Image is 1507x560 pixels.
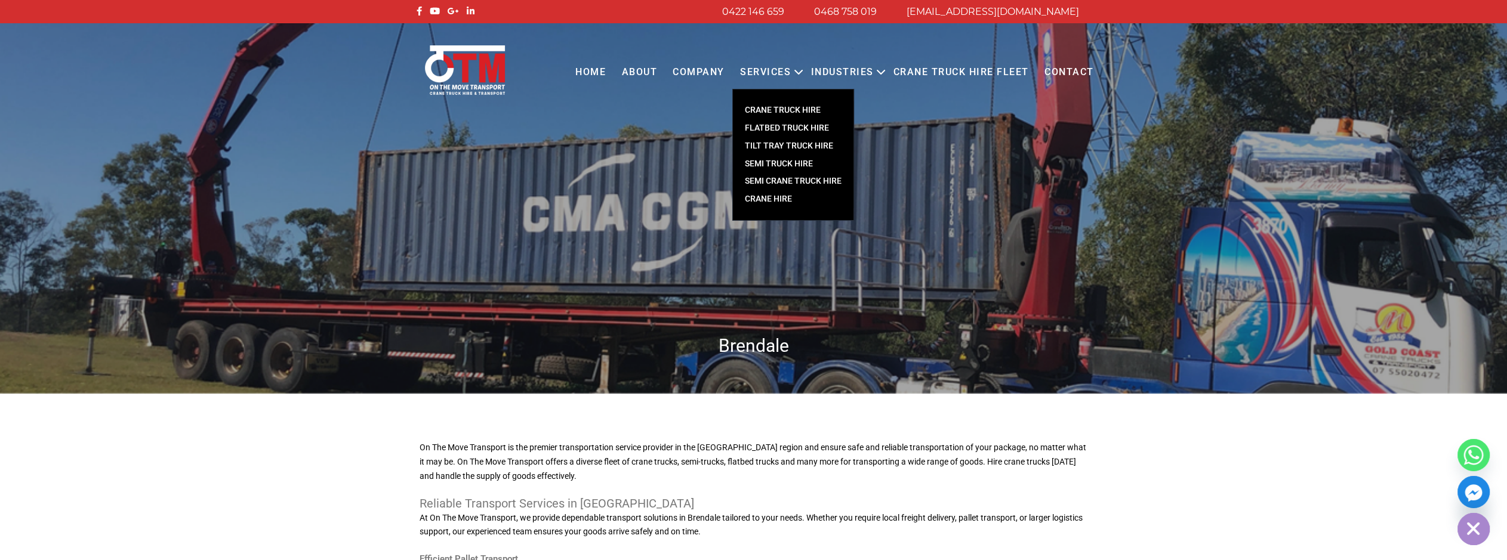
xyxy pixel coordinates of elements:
[665,56,732,89] a: COMPANY
[423,44,507,96] img: Otmtransport
[414,334,1094,357] h1: Brendale
[733,190,853,208] a: Crane Hire
[733,155,853,173] a: SEMI TRUCK HIRE
[420,441,1088,483] p: On The Move Transport is the premier transportation service provider in the [GEOGRAPHIC_DATA] reg...
[885,56,1036,89] a: Crane Truck Hire Fleet
[814,6,877,17] a: 0468 758 019
[733,101,853,119] a: CRANE TRUCK HIRE
[1457,439,1490,471] a: Whatsapp
[420,496,1088,511] h3: Reliable Transport Services in [GEOGRAPHIC_DATA]
[568,56,614,89] a: Home
[722,6,784,17] a: 0422 146 659
[733,137,853,155] a: TILT TRAY TRUCK HIRE
[1037,56,1102,89] a: Contact
[907,6,1079,17] a: [EMAIL_ADDRESS][DOMAIN_NAME]
[803,56,881,89] a: Industries
[733,172,853,190] a: SEMI CRANE TRUCK HIRE
[420,511,1088,540] p: At On The Move Transport, we provide dependable transport solutions in Brendale tailored to your ...
[732,56,799,89] a: Services
[1457,476,1490,508] a: Facebook_Messenger
[614,56,665,89] a: About
[733,119,853,137] a: FLATBED TRUCK HIRE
